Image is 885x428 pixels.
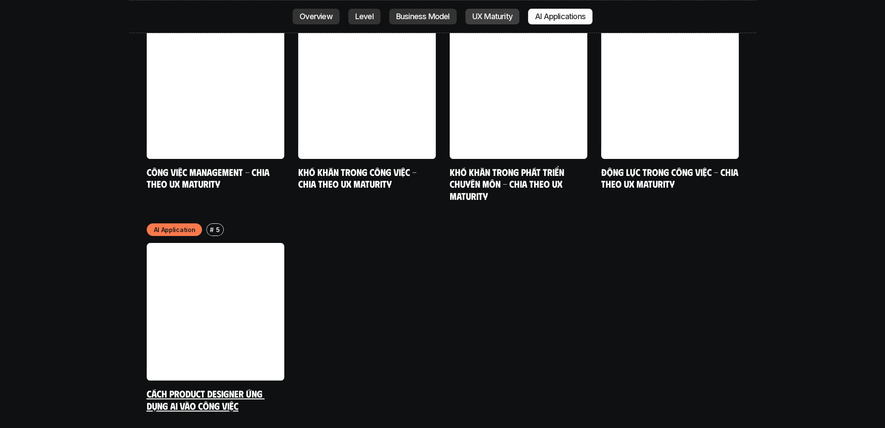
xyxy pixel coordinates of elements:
a: Công việc Management - Chia theo UX maturity [147,166,272,190]
p: Business Model [396,12,450,21]
a: Cách Product Designer ứng dụng AI vào công việc [147,388,265,411]
a: Khó khăn trong công việc - Chia theo UX Maturity [298,166,419,190]
p: AI Applications [535,12,586,21]
p: AI Application [154,225,195,234]
a: AI Applications [528,9,592,24]
a: Level [348,9,380,24]
a: UX Maturity [465,9,519,24]
p: 5 [216,225,220,234]
a: Động lực trong công việc - Chia theo UX Maturity [601,166,740,190]
a: Khó khăn trong phát triển chuyên môn - Chia theo UX Maturity [450,166,566,202]
p: UX Maturity [472,12,512,21]
a: Business Model [389,9,457,24]
a: Overview [293,9,340,24]
p: Level [355,12,374,21]
p: Overview [299,12,333,21]
h6: # [210,226,214,233]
